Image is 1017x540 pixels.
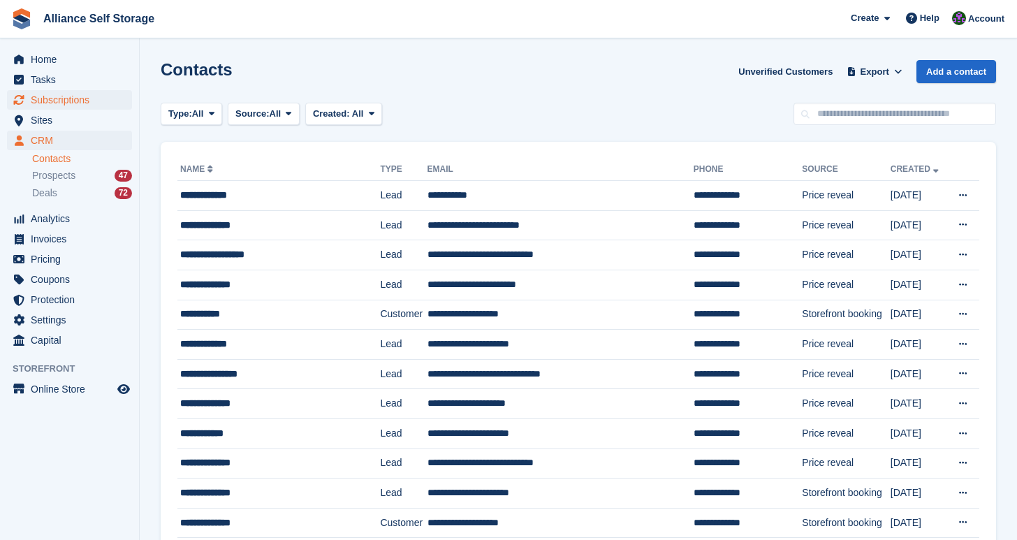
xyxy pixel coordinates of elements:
[161,60,233,79] h1: Contacts
[31,90,115,110] span: Subscriptions
[31,209,115,228] span: Analytics
[32,168,132,183] a: Prospects 47
[380,359,427,389] td: Lead
[7,249,132,269] a: menu
[13,362,139,376] span: Storefront
[952,11,966,25] img: Romilly Norton
[891,508,947,538] td: [DATE]
[891,418,947,448] td: [DATE]
[7,209,132,228] a: menu
[7,270,132,289] a: menu
[161,103,222,126] button: Type: All
[733,60,838,83] a: Unverified Customers
[802,418,890,448] td: Price reveal
[235,107,269,121] span: Source:
[802,159,890,181] th: Source
[891,270,947,300] td: [DATE]
[802,181,890,211] td: Price reveal
[891,330,947,360] td: [DATE]
[380,330,427,360] td: Lead
[31,310,115,330] span: Settings
[891,300,947,330] td: [DATE]
[891,210,947,240] td: [DATE]
[31,270,115,289] span: Coupons
[7,229,132,249] a: menu
[180,164,216,174] a: Name
[168,107,192,121] span: Type:
[694,159,802,181] th: Phone
[891,448,947,479] td: [DATE]
[31,330,115,350] span: Capital
[802,359,890,389] td: Price reveal
[31,249,115,269] span: Pricing
[31,379,115,399] span: Online Store
[861,65,889,79] span: Export
[380,389,427,419] td: Lead
[31,50,115,69] span: Home
[270,107,281,121] span: All
[802,508,890,538] td: Storefront booking
[851,11,879,25] span: Create
[802,270,890,300] td: Price reveal
[891,359,947,389] td: [DATE]
[380,418,427,448] td: Lead
[7,310,132,330] a: menu
[192,107,204,121] span: All
[844,60,905,83] button: Export
[802,389,890,419] td: Price reveal
[427,159,694,181] th: Email
[802,448,890,479] td: Price reveal
[380,479,427,509] td: Lead
[380,181,427,211] td: Lead
[32,152,132,166] a: Contacts
[380,240,427,270] td: Lead
[305,103,382,126] button: Created: All
[891,164,942,174] a: Created
[916,60,996,83] a: Add a contact
[891,389,947,419] td: [DATE]
[380,448,427,479] td: Lead
[380,159,427,181] th: Type
[115,381,132,397] a: Preview store
[31,110,115,130] span: Sites
[352,108,364,119] span: All
[380,300,427,330] td: Customer
[31,290,115,309] span: Protection
[380,210,427,240] td: Lead
[802,240,890,270] td: Price reveal
[38,7,160,30] a: Alliance Self Storage
[891,479,947,509] td: [DATE]
[802,330,890,360] td: Price reveal
[7,110,132,130] a: menu
[7,290,132,309] a: menu
[891,181,947,211] td: [DATE]
[31,131,115,150] span: CRM
[31,229,115,249] span: Invoices
[7,50,132,69] a: menu
[32,169,75,182] span: Prospects
[313,108,350,119] span: Created:
[7,131,132,150] a: menu
[11,8,32,29] img: stora-icon-8386f47178a22dfd0bd8f6a31ec36ba5ce8667c1dd55bd0f319d3a0aa187defe.svg
[7,70,132,89] a: menu
[891,240,947,270] td: [DATE]
[228,103,300,126] button: Source: All
[968,12,1004,26] span: Account
[380,270,427,300] td: Lead
[32,187,57,200] span: Deals
[802,210,890,240] td: Price reveal
[115,187,132,199] div: 72
[802,300,890,330] td: Storefront booking
[380,508,427,538] td: Customer
[7,90,132,110] a: menu
[115,170,132,182] div: 47
[31,70,115,89] span: Tasks
[7,379,132,399] a: menu
[7,330,132,350] a: menu
[920,11,939,25] span: Help
[32,186,132,200] a: Deals 72
[802,479,890,509] td: Storefront booking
